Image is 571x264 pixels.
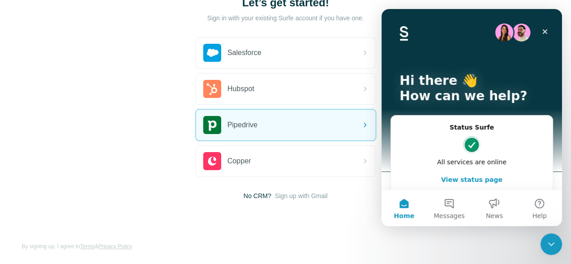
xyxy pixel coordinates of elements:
[381,9,562,226] iframe: Intercom live chat
[203,116,221,134] img: pipedrive's logo
[275,191,328,200] button: Sign up with Gmail
[540,233,562,255] iframe: Intercom live chat
[227,156,251,167] span: Copper
[22,242,132,250] span: By signing up, I agree to &
[98,243,132,250] a: Privacy Policy
[203,80,221,98] img: hubspot's logo
[203,152,221,170] img: copper's logo
[203,44,221,62] img: salesforce's logo
[207,14,364,23] p: Sign in with your existing Surfe account if you have one.
[80,243,95,250] a: Terms
[227,120,258,130] span: Pipedrive
[227,83,255,94] span: Hubspot
[243,191,271,200] span: No CRM?
[227,47,262,58] span: Salesforce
